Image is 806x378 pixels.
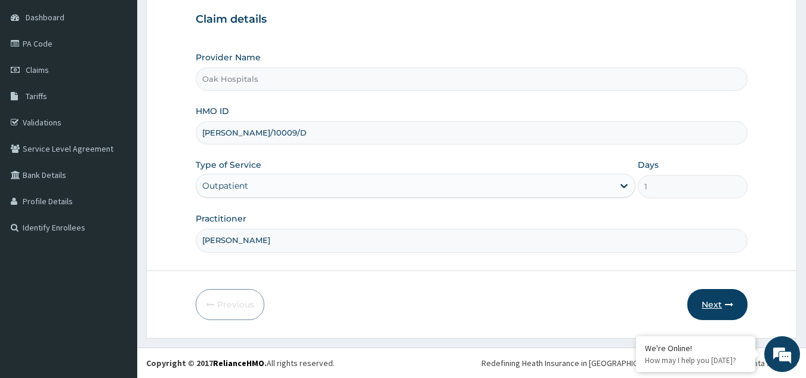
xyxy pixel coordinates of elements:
[196,229,748,252] input: Enter Name
[26,64,49,75] span: Claims
[196,121,748,145] input: Enter HMO ID
[481,357,797,369] div: Redefining Heath Insurance in [GEOGRAPHIC_DATA] using Telemedicine and Data Science!
[6,251,227,293] textarea: Type your message and hit 'Enter'
[213,358,264,368] a: RelianceHMO
[22,60,48,90] img: d_794563401_company_1708531726252_794563401
[645,343,746,354] div: We're Online!
[137,348,806,378] footer: All rights reserved.
[69,113,165,233] span: We're online!
[146,358,267,368] strong: Copyright © 2017 .
[196,289,264,320] button: Previous
[26,12,64,23] span: Dashboard
[62,67,200,82] div: Chat with us now
[196,51,261,63] label: Provider Name
[687,289,748,320] button: Next
[202,180,248,192] div: Outpatient
[638,159,659,171] label: Days
[196,13,748,26] h3: Claim details
[196,6,224,35] div: Minimize live chat window
[196,105,229,117] label: HMO ID
[645,355,746,365] p: How may I help you today?
[196,213,246,225] label: Practitioner
[196,159,261,171] label: Type of Service
[26,91,47,102] span: Tariffs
